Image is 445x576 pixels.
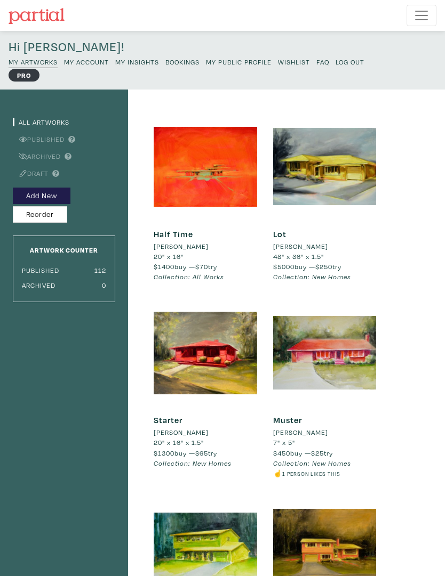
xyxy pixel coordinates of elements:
small: Log Out [336,58,364,66]
small: 112 [94,266,106,274]
em: Collection: New Homes [273,272,351,281]
a: Muster [273,415,302,425]
button: Reorder [13,206,67,223]
a: [PERSON_NAME] [154,427,257,437]
span: $5000 [273,262,295,271]
small: My Public Profile [206,58,272,66]
span: $1400 [154,262,174,271]
span: $25 [311,449,324,457]
span: $450 [273,449,290,457]
small: My Insights [115,58,159,66]
a: Lot [273,229,287,239]
span: buy — try [273,262,341,271]
a: My Account [64,55,109,68]
span: $1300 [154,449,174,457]
a: [PERSON_NAME] [273,241,377,252]
h4: Hi [PERSON_NAME]! [9,39,436,55]
span: buy — try [154,449,217,457]
a: FAQ [316,55,329,68]
small: Published [22,266,59,274]
span: 7" x 5" [273,438,295,447]
small: FAQ [316,58,329,66]
li: ☝️ [273,468,377,478]
a: Wishlist [278,55,310,68]
button: Add New [13,188,70,204]
small: Wishlist [278,58,310,66]
a: Starter [154,415,182,425]
a: Bookings [165,55,200,68]
em: Collection: New Homes [273,459,351,467]
small: My Artworks [9,58,58,66]
small: Archived [22,281,55,289]
a: Log Out [336,55,364,68]
span: 20" x 16" x 1.5" [154,438,204,447]
a: All Artworks [13,118,69,126]
small: 1 person likes this [282,470,340,477]
span: 20" x 16" [154,252,184,261]
a: [PERSON_NAME] [154,241,257,252]
strong: PRO [9,69,39,82]
a: My Insights [115,55,159,68]
li: [PERSON_NAME] [273,241,328,252]
small: 0 [102,281,106,289]
li: [PERSON_NAME] [154,241,209,252]
small: Bookings [165,58,200,66]
span: buy — try [154,262,217,271]
span: $250 [315,262,332,271]
small: Artwork Counter [30,246,98,254]
small: My Account [64,58,109,66]
button: Toggle navigation [407,5,436,26]
span: $70 [195,262,208,271]
a: Archived [13,152,61,160]
a: My Public Profile [206,55,272,68]
a: Published [13,135,65,143]
a: Draft [13,169,49,177]
em: Collection: All Works [154,272,224,281]
span: 48" x 36" x 1.5" [273,252,324,261]
span: buy — try [273,449,333,457]
a: [PERSON_NAME] [273,427,377,437]
li: [PERSON_NAME] [273,427,328,437]
span: $65 [195,449,208,457]
li: [PERSON_NAME] [154,427,209,437]
a: My Artworks [9,55,58,68]
em: Collection: New Homes [154,459,232,467]
a: Half Time [154,229,193,239]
